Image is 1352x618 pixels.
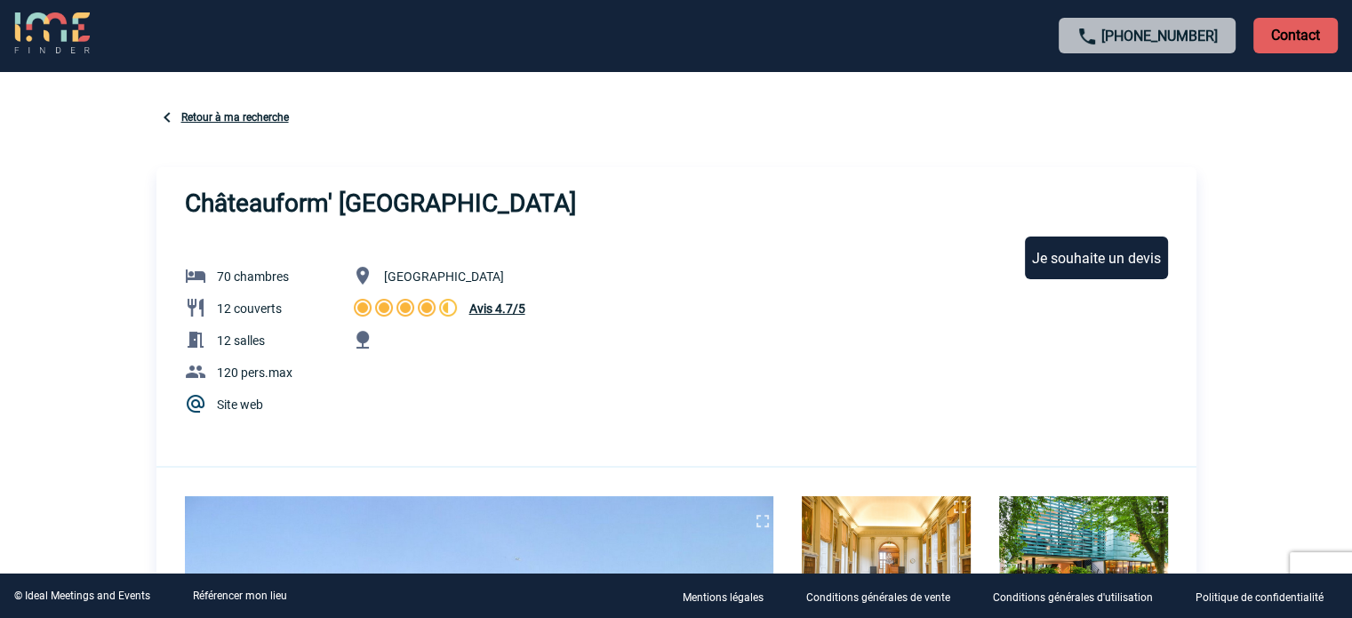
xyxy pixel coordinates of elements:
span: Avis 4.7/5 [469,301,525,316]
a: Conditions générales d'utilisation [979,588,1181,605]
p: Conditions générales de vente [806,591,950,604]
p: Politique de confidentialité [1196,591,1324,604]
span: [GEOGRAPHIC_DATA] [384,269,504,284]
span: 12 couverts [217,301,282,316]
div: © Ideal Meetings and Events [14,590,150,602]
a: Politique de confidentialité [1181,588,1352,605]
img: call-24-px.png [1076,26,1098,47]
div: Je souhaite un devis [1025,237,1168,279]
h3: Châteauform' [GEOGRAPHIC_DATA] [185,189,576,218]
span: 120 pers.max [217,365,292,380]
a: Mentions légales [668,588,792,605]
img: Campagne / Au vert [352,329,373,350]
span: 70 chambres [217,269,289,284]
p: Mentions légales [683,591,764,604]
a: Retour à ma recherche [181,111,289,124]
a: Site web [217,397,263,412]
p: Contact [1253,18,1338,53]
a: Conditions générales de vente [792,588,979,605]
p: Conditions générales d'utilisation [993,591,1153,604]
span: 12 salles [217,333,265,348]
a: Référencer mon lieu [193,590,287,602]
a: [PHONE_NUMBER] [1101,28,1218,44]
